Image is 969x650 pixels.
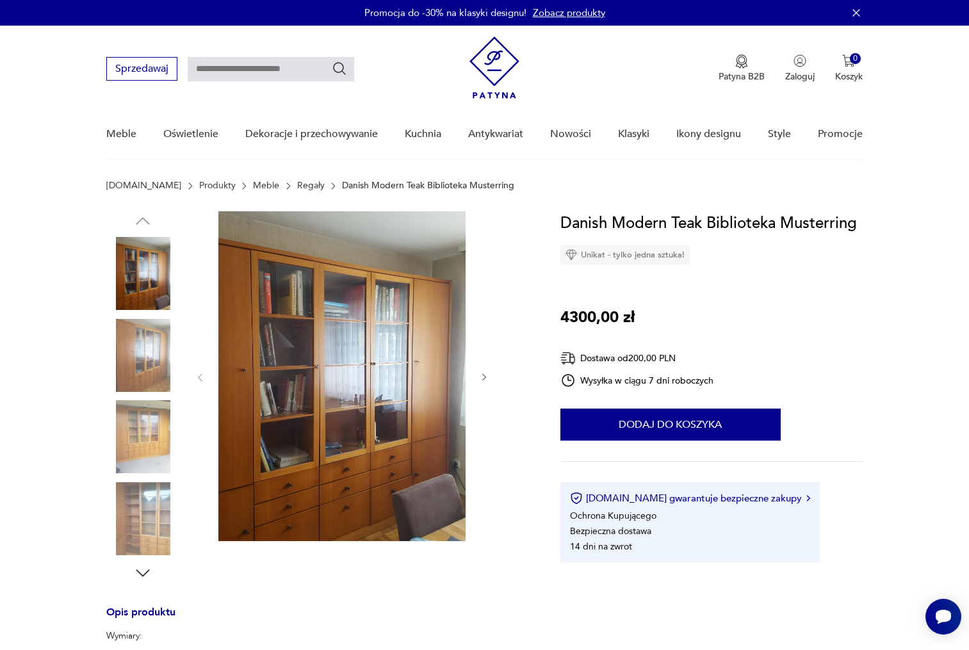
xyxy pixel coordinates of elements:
[560,245,690,264] div: Unikat - tylko jedna sztuka!
[342,181,514,191] p: Danish Modern Teak Biblioteka Musterring
[560,350,714,366] div: Dostawa od 200,00 PLN
[364,6,526,19] p: Promocja do -30% na klasyki designu!
[533,6,605,19] a: Zobacz produkty
[785,70,815,83] p: Zaloguj
[719,54,765,83] a: Ikona medaluPatyna B2B
[566,249,577,261] img: Ikona diamentu
[560,350,576,366] img: Ikona dostawy
[106,65,177,74] a: Sprzedawaj
[570,492,583,505] img: Ikona certyfikatu
[560,409,781,441] button: Dodaj do koszyka
[676,110,741,159] a: Ikony designu
[106,630,180,642] p: Wymiary:
[570,510,656,522] li: Ochrona Kupującego
[818,110,863,159] a: Promocje
[719,70,765,83] p: Patyna B2B
[469,37,519,99] img: Patyna - sklep z meblami i dekoracjami vintage
[106,110,136,159] a: Meble
[785,54,815,83] button: Zaloguj
[468,110,523,159] a: Antykwariat
[106,400,179,473] img: Zdjęcie produktu Danish Modern Teak Biblioteka Musterring
[106,181,181,191] a: [DOMAIN_NAME]
[719,54,765,83] button: Patyna B2B
[570,525,651,537] li: Bezpieczna dostawa
[806,495,810,501] img: Ikona strzałki w prawo
[106,57,177,81] button: Sprzedawaj
[560,373,714,388] div: Wysyłka w ciągu 7 dni roboczych
[106,319,179,392] img: Zdjęcie produktu Danish Modern Teak Biblioteka Musterring
[768,110,791,159] a: Style
[560,305,635,330] p: 4300,00 zł
[794,54,806,67] img: Ikonka użytkownika
[570,540,632,553] li: 14 dni na zwrot
[332,61,347,76] button: Szukaj
[560,211,857,236] h1: Danish Modern Teak Biblioteka Musterring
[106,608,529,630] h3: Opis produktu
[106,237,179,310] img: Zdjęcie produktu Danish Modern Teak Biblioteka Musterring
[850,53,861,64] div: 0
[218,211,466,541] img: Zdjęcie produktu Danish Modern Teak Biblioteka Musterring
[842,54,855,67] img: Ikona koszyka
[618,110,649,159] a: Klasyki
[405,110,441,159] a: Kuchnia
[835,54,863,83] button: 0Koszyk
[925,599,961,635] iframe: Smartsupp widget button
[550,110,591,159] a: Nowości
[570,492,810,505] button: [DOMAIN_NAME] gwarantuje bezpieczne zakupy
[245,110,378,159] a: Dekoracje i przechowywanie
[199,181,236,191] a: Produkty
[297,181,325,191] a: Regały
[253,181,279,191] a: Meble
[163,110,218,159] a: Oświetlenie
[106,482,179,555] img: Zdjęcie produktu Danish Modern Teak Biblioteka Musterring
[835,70,863,83] p: Koszyk
[735,54,748,69] img: Ikona medalu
